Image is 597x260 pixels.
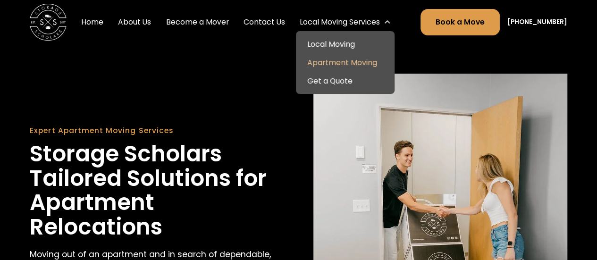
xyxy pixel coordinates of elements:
[240,9,289,35] a: Contact Us
[300,53,391,72] a: Apartment Moving
[300,17,380,27] div: Local Moving Services
[300,72,391,90] a: Get a Quote
[115,9,155,35] a: About Us
[162,9,233,35] a: Become a Mover
[30,142,284,239] h1: Storage Scholars Tailored Solutions for Apartment Relocations
[507,17,567,27] a: [PHONE_NUMBER]
[300,35,391,53] a: Local Moving
[30,125,284,136] div: Expert Apartment Moving Services
[296,13,395,31] div: Local Moving Services
[420,9,500,36] a: Book a Move
[77,9,107,35] a: Home
[296,31,395,94] nav: Local Moving Services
